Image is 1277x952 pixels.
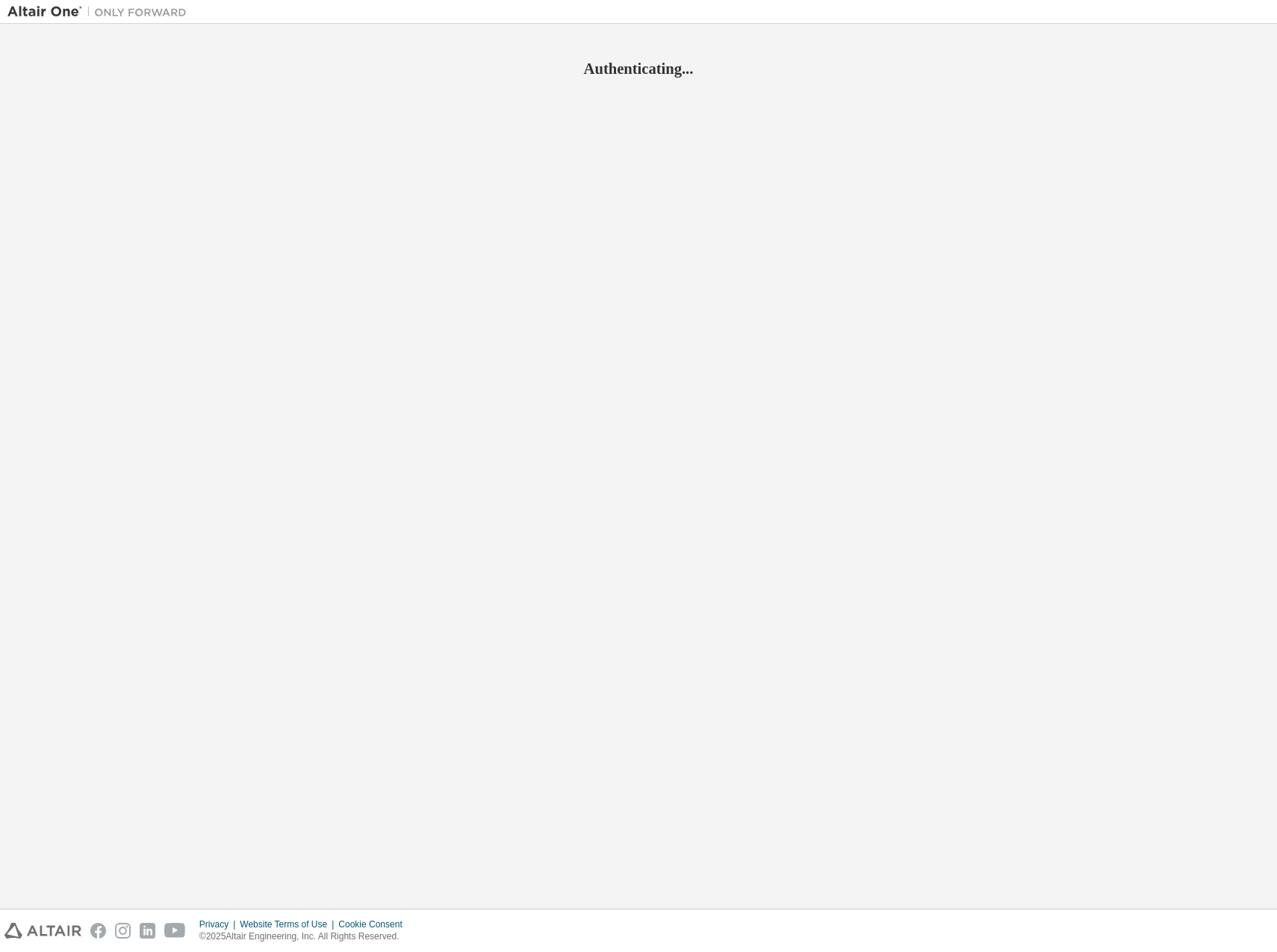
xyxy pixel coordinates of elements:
div: Cookie Consent [338,918,411,930]
img: Altair One [7,4,194,19]
div: Privacy [199,918,240,930]
img: instagram.svg [115,923,131,939]
img: altair_logo.svg [4,923,81,939]
img: youtube.svg [164,923,186,939]
p: © 2025 Altair Engineering, Inc. All Rights Reserved. [199,930,411,943]
div: Website Terms of Use [240,918,338,930]
img: linkedin.svg [140,923,155,939]
h2: Authenticating... [7,59,1270,78]
img: facebook.svg [90,923,106,939]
